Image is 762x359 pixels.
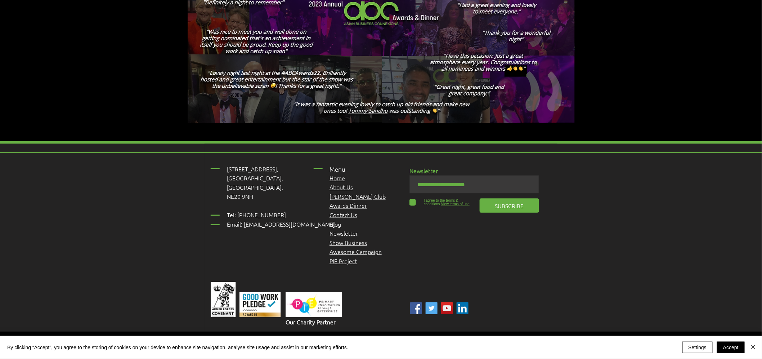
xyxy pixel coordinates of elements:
[330,201,367,209] a: Awards Dinner
[457,302,469,314] img: Linked In
[330,211,357,219] a: Contact Us
[410,302,469,314] ul: Social Bar
[330,238,367,246] a: Show Business
[441,202,470,206] span: View terms of use
[330,229,358,237] a: Newsletter
[330,183,353,191] a: About Us
[227,211,335,228] span: Tel: [PHONE_NUMBER] Email: [EMAIL_ADDRESS][DOMAIN_NAME]
[440,202,470,206] a: View terms of use
[480,198,539,213] button: SUBSCRIBE
[495,202,524,210] span: SUBSCRIBE
[330,165,345,173] span: Menu
[410,302,422,314] img: ABC
[227,165,278,173] span: [STREET_ADDRESS],
[749,342,758,353] button: Close
[426,302,438,314] img: ABC
[286,318,336,326] span: Our Charity Partner
[749,343,758,351] img: Close
[330,248,382,255] span: Awesome Campaign
[682,342,713,353] button: Settings
[227,174,283,182] span: [GEOGRAPHIC_DATA],
[227,183,283,191] span: [GEOGRAPHIC_DATA],
[330,174,345,182] a: Home
[330,220,341,228] a: Blog
[227,192,253,200] span: NE20 9NH
[424,198,458,206] span: I agree to the terms & conditions
[330,257,357,265] a: PIE Project
[330,192,386,200] a: [PERSON_NAME] Club
[441,302,453,314] img: YouTube
[717,342,745,353] button: Accept
[409,167,438,175] span: Newsletter
[7,344,348,351] span: By clicking “Accept”, you agree to the storing of cookies on your device to enhance site navigati...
